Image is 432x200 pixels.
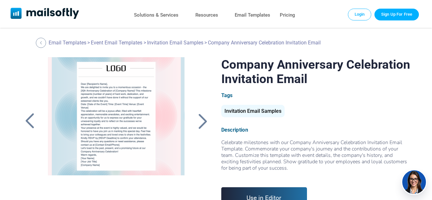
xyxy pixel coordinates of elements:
[36,38,48,48] a: Back
[221,127,411,133] div: Description
[134,11,178,20] a: Solutions & Services
[221,111,285,113] a: Invitation Email Samples
[221,139,407,172] span: Celebrate milestones with our Company Anniversary Celebration Invitation Email Template. Commemor...
[221,57,411,86] h1: Company Anniversary Celebration Invitation Email
[49,40,86,46] a: Email Templates
[235,11,270,20] a: Email Templates
[22,113,38,129] a: Back
[91,40,142,46] a: Event Email Templates
[147,40,203,46] a: Invitation Email Samples
[195,113,211,129] a: Back
[280,11,295,20] a: Pricing
[374,9,419,20] a: Trial
[221,105,285,117] div: Invitation Email Samples
[221,92,411,98] div: Tags
[195,11,218,20] a: Resources
[11,8,79,20] a: Mailsoftly
[348,9,372,20] a: Login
